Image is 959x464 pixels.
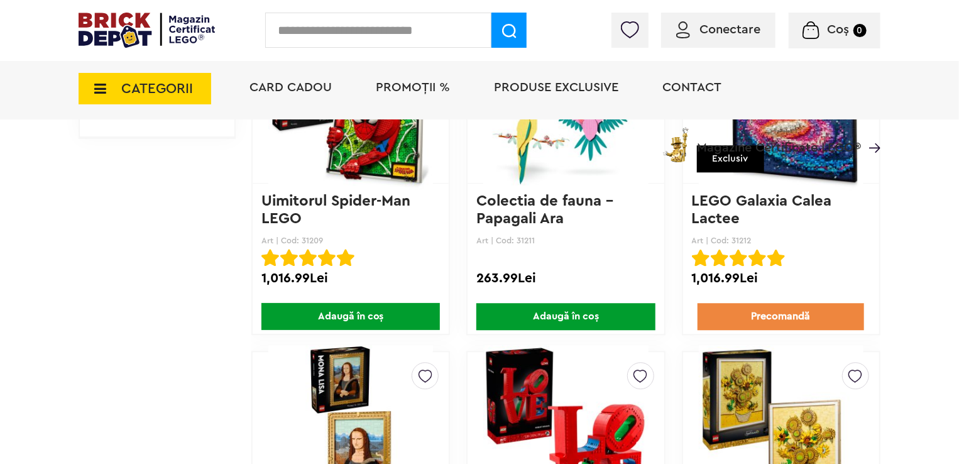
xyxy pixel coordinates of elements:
a: PROMOȚII % [376,81,450,94]
div: 1,016.99Lei [261,270,440,287]
span: Adaugă în coș [476,303,655,330]
a: Produse exclusive [494,81,618,94]
img: Evaluare cu stele [767,249,785,267]
a: Adaugă în coș [253,303,449,330]
a: Conectare [676,23,760,36]
div: 1,016.99Lei [692,270,870,287]
a: Magazine Certificate LEGO® [861,125,880,138]
p: Art | Cod: 31209 [261,236,440,245]
img: Evaluare cu stele [692,249,710,267]
a: Uimitorul Spider-Man LEGO [261,194,415,226]
span: Adaugă în coș [261,303,440,330]
a: Card Cadou [249,81,332,94]
small: 0 [853,24,867,37]
a: Contact [662,81,721,94]
a: Adaugă în coș [468,303,664,330]
p: Art | Cod: 31211 [476,236,655,245]
a: LEGO Galaxia Calea Lactee [692,194,836,226]
img: Evaluare cu stele [337,249,354,267]
img: Evaluare cu stele [748,249,766,267]
span: Magazine Certificate LEGO® [697,125,861,154]
p: Art | Cod: 31212 [692,236,870,245]
a: Colectia de fauna - Papagali Ara [476,194,618,226]
a: Precomandă [698,303,864,330]
span: CATEGORII [121,82,193,96]
img: Evaluare cu stele [318,249,336,267]
div: 263.99Lei [476,270,655,287]
img: Evaluare cu stele [299,249,317,267]
span: Coș [828,23,850,36]
img: Evaluare cu stele [711,249,728,267]
img: Evaluare cu stele [280,249,298,267]
img: Evaluare cu stele [730,249,747,267]
img: Evaluare cu stele [261,249,279,267]
span: Conectare [699,23,760,36]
